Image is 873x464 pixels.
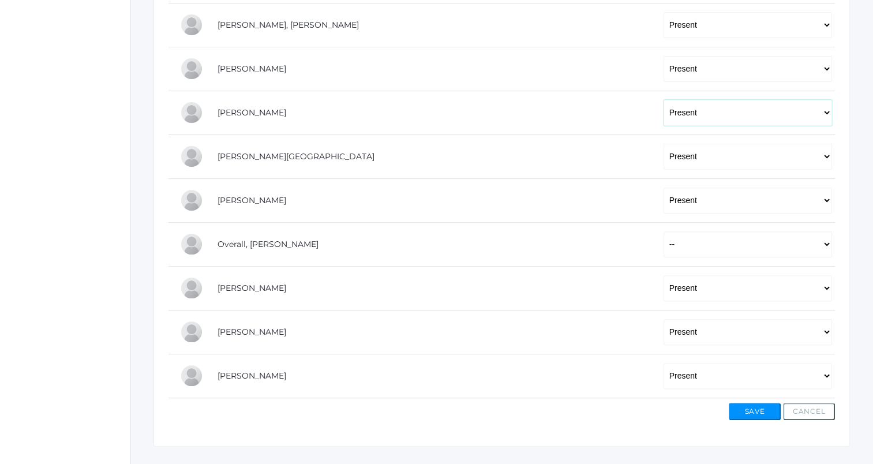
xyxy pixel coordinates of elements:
a: Overall, [PERSON_NAME] [218,239,319,249]
a: [PERSON_NAME] [218,371,286,381]
a: [PERSON_NAME], [PERSON_NAME] [218,20,359,30]
div: Olivia Puha [180,276,203,300]
a: [PERSON_NAME] [218,63,286,74]
button: Cancel [783,403,835,420]
div: Leah Vichinsky [180,364,203,387]
div: Emme Renz [180,320,203,343]
button: Save [729,403,781,420]
div: Chris Overall [180,233,203,256]
a: [PERSON_NAME] [218,195,286,205]
div: Presley Davenport [180,13,203,36]
a: [PERSON_NAME][GEOGRAPHIC_DATA] [218,151,374,162]
a: [PERSON_NAME] [218,283,286,293]
div: Austin Hill [180,145,203,168]
a: [PERSON_NAME] [218,327,286,337]
div: LaRae Erner [180,57,203,80]
a: [PERSON_NAME] [218,107,286,118]
div: Marissa Myers [180,189,203,212]
div: Rachel Hayton [180,101,203,124]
